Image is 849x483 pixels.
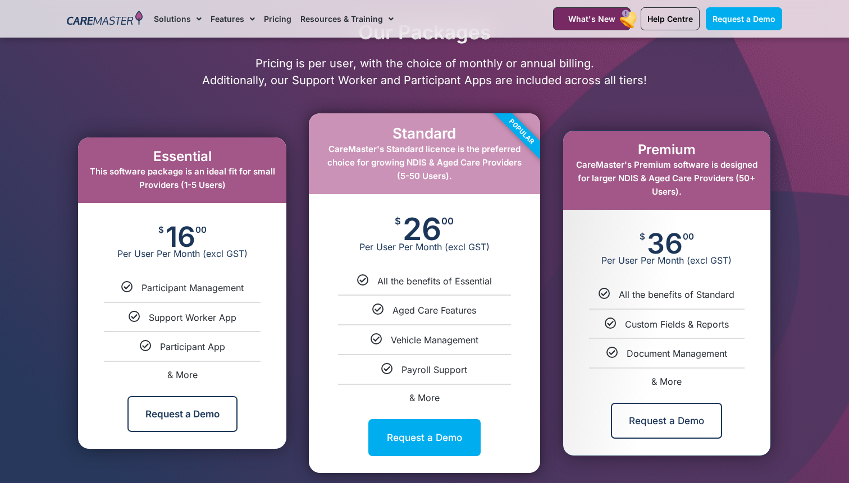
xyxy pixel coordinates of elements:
span: What's New [568,14,615,24]
span: 16 [166,226,195,248]
span: 00 [441,217,454,226]
a: Request a Demo [706,7,782,30]
a: & More [651,376,682,387]
a: Help Centre [641,7,700,30]
span: CareMaster's Standard licence is the preferred choice for growing NDIS & Aged Care Providers (5-5... [327,144,522,181]
span: $ [158,226,164,234]
a: Request a Demo [368,419,481,456]
span: CareMaster's Premium software is designed for larger NDIS & Aged Care Providers (50+ Users). [576,159,757,197]
a: All the benefits of Essential [377,275,492,287]
p: Pricing is per user, with the choice of monthly or annual billing. Additionally, our Support Work... [61,55,788,89]
h2: Essential [89,149,275,165]
a: Aged Care Features [392,305,476,316]
a: All the benefits of Standard [619,289,734,300]
span: 26 [403,217,441,241]
span: Help Centre [647,14,693,24]
div: Popular [457,68,585,196]
span: $ [395,217,401,226]
span: 00 [195,226,207,234]
span: Per User Per Month (excl GST) [309,241,540,252]
a: & More [409,392,440,403]
span: $ [640,232,645,241]
h2: Standard [320,125,528,142]
a: Support Worker App [149,312,236,323]
span: Per User Per Month (excl GST) [563,255,770,266]
a: Participant Management [141,282,244,293]
span: 36 [647,232,683,255]
a: Vehicle Management [391,334,478,346]
span: 00 [683,232,694,241]
a: Request a Demo [611,403,722,439]
a: & More [167,369,198,380]
h2: Premium [574,142,759,158]
a: Document Management [627,348,727,359]
a: Request a Demo [127,396,238,432]
span: This software package is an ideal fit for small Providers (1-5 Users) [90,166,275,190]
a: Payroll Support [401,364,467,375]
span: Request a Demo [713,14,775,24]
span: Per User Per Month (excl GST) [78,248,286,259]
a: Custom Fields & Reports [625,319,729,330]
a: Participant App [160,341,225,352]
img: CareMaster Logo [67,11,143,27]
a: What's New [553,7,631,30]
